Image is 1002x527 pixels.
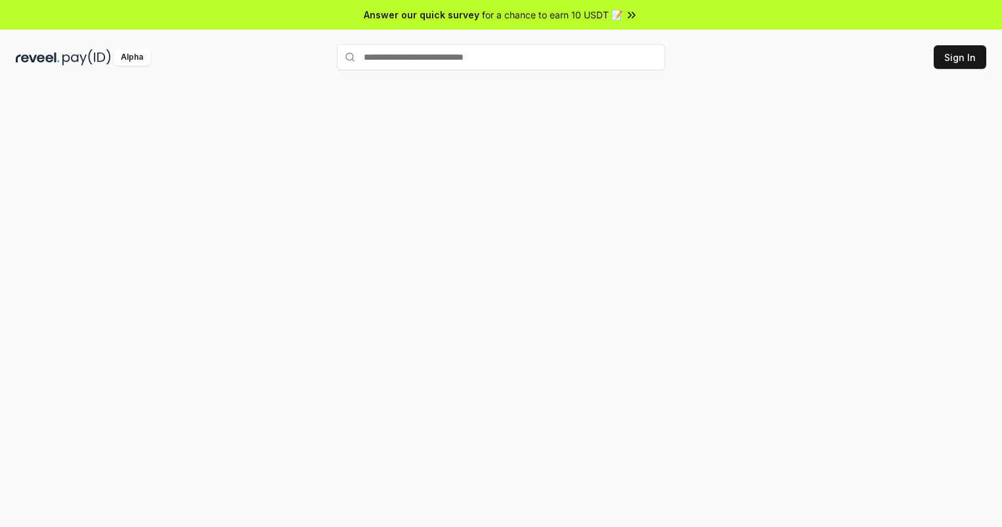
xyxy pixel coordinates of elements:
img: pay_id [62,49,111,66]
span: for a chance to earn 10 USDT 📝 [482,8,622,22]
span: Answer our quick survey [364,8,479,22]
button: Sign In [934,45,986,69]
img: reveel_dark [16,49,60,66]
div: Alpha [114,49,150,66]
